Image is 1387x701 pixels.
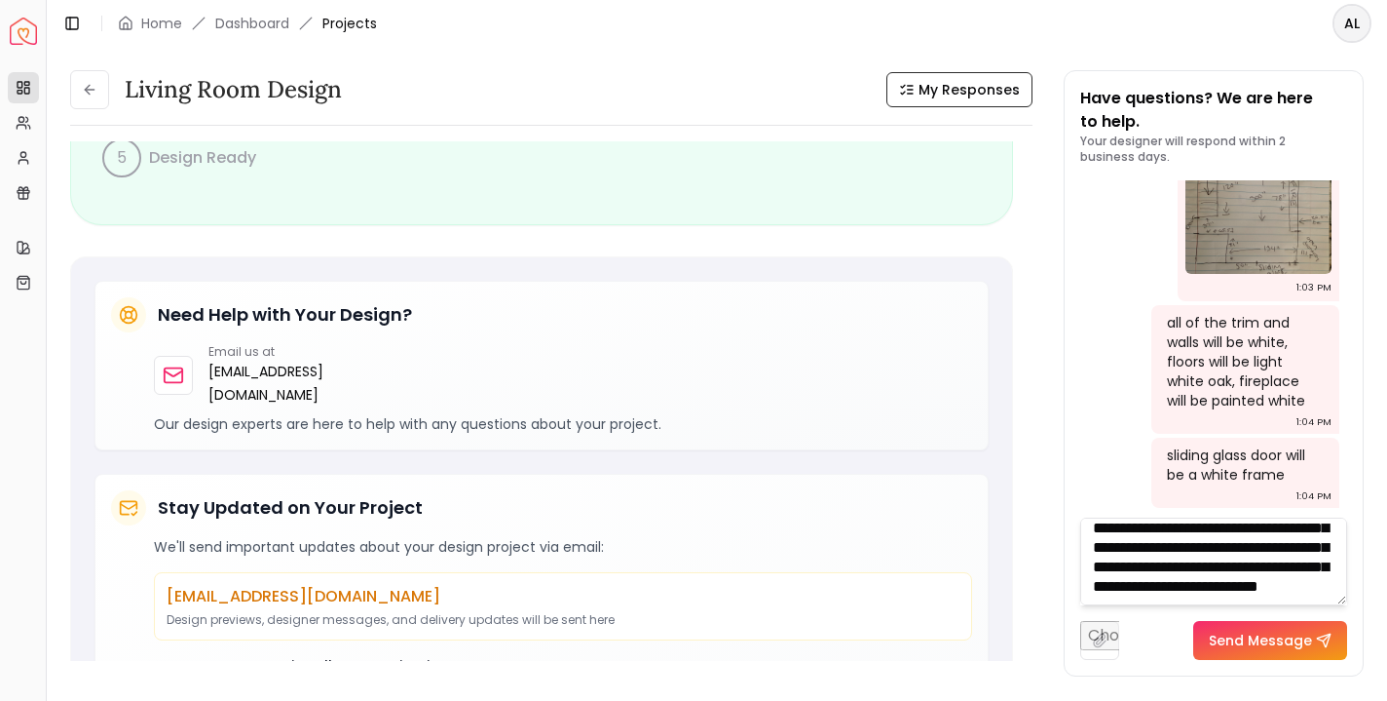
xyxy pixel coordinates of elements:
span: My Responses [918,80,1020,99]
div: 5 [102,138,141,177]
a: Spacejoy [10,18,37,45]
h5: Stay Updated on Your Project [158,494,423,522]
p: We'll send important updates about your design project via email: [154,537,972,557]
p: To ensure you receive all communications: [154,656,972,676]
button: Send Message [1193,621,1347,660]
h3: Living Room design [125,74,342,105]
span: Projects [322,14,377,33]
p: Our design experts are here to help with any questions about your project. [154,414,972,434]
p: [EMAIL_ADDRESS][DOMAIN_NAME] [167,585,959,608]
div: sliding glass door will be a white frame [1167,446,1321,485]
button: My Responses [886,72,1032,107]
a: Home [141,14,182,33]
div: all of the trim and walls will be white, floors will be light white oak, fireplace will be painte... [1167,313,1321,410]
p: Email us at [208,344,335,360]
div: 1:03 PM [1296,278,1331,297]
img: Chat Image [1185,128,1331,274]
p: Design previews, designer messages, and delivery updates will be sent here [167,612,959,628]
p: Design Ready [149,146,256,170]
p: Have questions? We are here to help. [1080,87,1347,134]
button: AL [1332,4,1371,43]
div: 1:04 PM [1296,487,1331,506]
span: AL [1334,6,1369,41]
a: Dashboard [215,14,289,33]
p: Your designer will respond within 2 business days. [1080,134,1347,165]
h5: Need Help with Your Design? [158,301,412,329]
div: 1:04 PM [1296,412,1331,432]
a: [EMAIL_ADDRESS][DOMAIN_NAME] [208,360,335,407]
img: Spacejoy Logo [10,18,37,45]
nav: breadcrumb [118,14,377,33]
